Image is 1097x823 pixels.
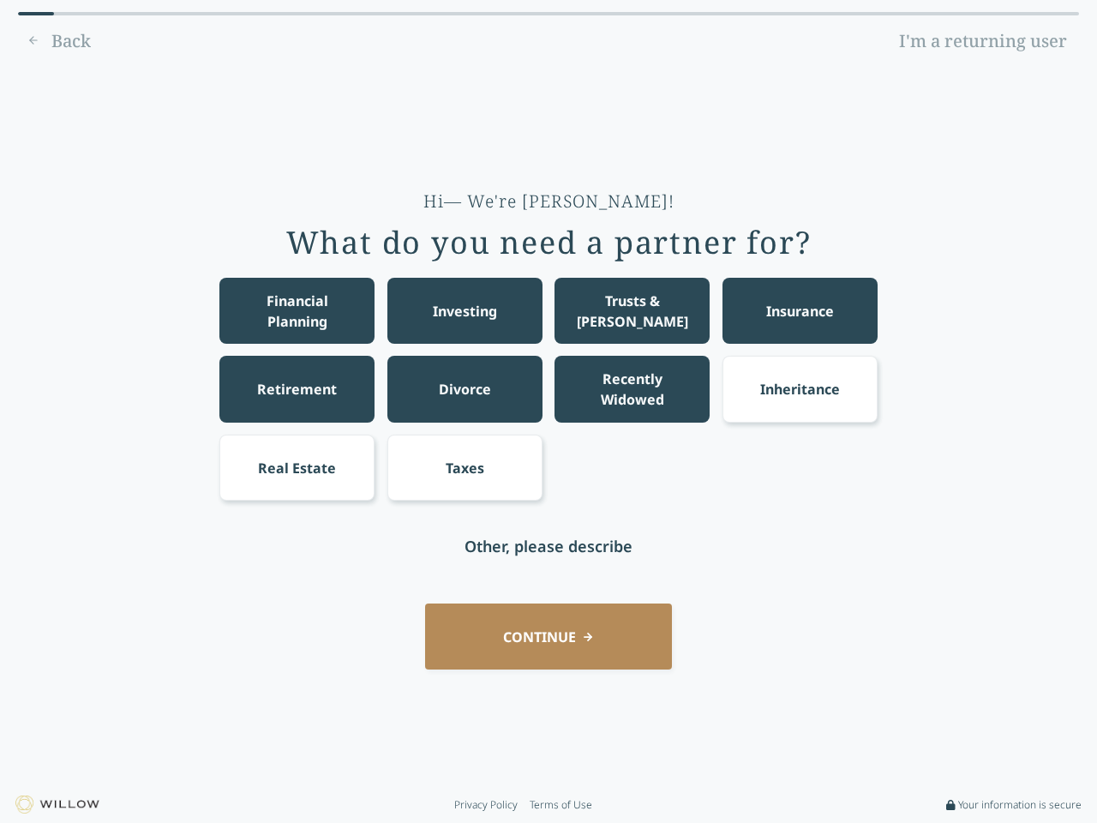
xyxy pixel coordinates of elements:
div: Recently Widowed [571,369,694,410]
a: I'm a returning user [887,27,1079,55]
div: Insurance [766,301,834,321]
div: Trusts & [PERSON_NAME] [571,291,694,332]
div: Divorce [439,379,491,399]
a: Privacy Policy [454,798,518,812]
img: Willow logo [15,796,99,814]
div: Real Estate [258,458,336,478]
div: 0% complete [18,12,54,15]
div: Hi— We're [PERSON_NAME]! [423,189,674,213]
div: Taxes [446,458,484,478]
a: Terms of Use [530,798,592,812]
div: Investing [433,301,497,321]
div: Other, please describe [465,534,632,558]
div: What do you need a partner for? [286,225,812,260]
div: Retirement [257,379,337,399]
button: CONTINUE [425,604,672,670]
div: Financial Planning [236,291,359,332]
div: Inheritance [760,379,840,399]
span: Your information is secure [958,798,1082,812]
